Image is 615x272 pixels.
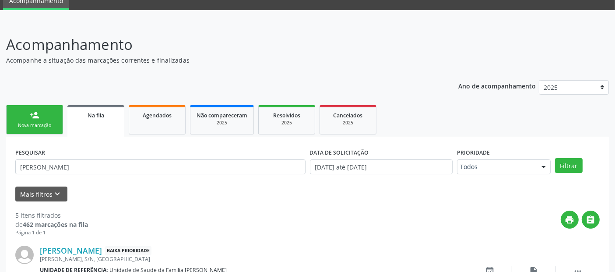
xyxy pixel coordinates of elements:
label: DATA DE SOLICITAÇÃO [310,146,369,159]
button: print [561,211,579,229]
i: print [565,215,575,225]
span: Agendados [143,112,172,119]
div: 5 itens filtrados [15,211,88,220]
p: Acompanhe a situação das marcações correntes e finalizadas [6,56,428,65]
span: Todos [460,162,533,171]
button: Filtrar [555,158,583,173]
i: keyboard_arrow_down [53,189,63,199]
span: Não compareceram [197,112,247,119]
a: [PERSON_NAME] [40,246,102,255]
div: 2025 [197,120,247,126]
p: Acompanhamento [6,34,428,56]
div: [PERSON_NAME], S/N, [GEOGRAPHIC_DATA] [40,255,468,263]
div: Nova marcação [13,122,56,129]
input: Selecione um intervalo [310,159,453,174]
button: Mais filtroskeyboard_arrow_down [15,187,67,202]
div: 2025 [326,120,370,126]
span: Resolvidos [273,112,300,119]
p: Ano de acompanhamento [458,80,536,91]
button:  [582,211,600,229]
strong: 462 marcações na fila [23,220,88,229]
input: Nome, CNS [15,159,306,174]
span: Baixa Prioridade [105,246,151,255]
div: 2025 [265,120,309,126]
div: de [15,220,88,229]
label: PESQUISAR [15,146,45,159]
i:  [586,215,596,225]
span: Cancelados [334,112,363,119]
div: person_add [30,110,39,120]
label: Prioridade [457,146,490,159]
span: Na fila [88,112,104,119]
div: Página 1 de 1 [15,229,88,237]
